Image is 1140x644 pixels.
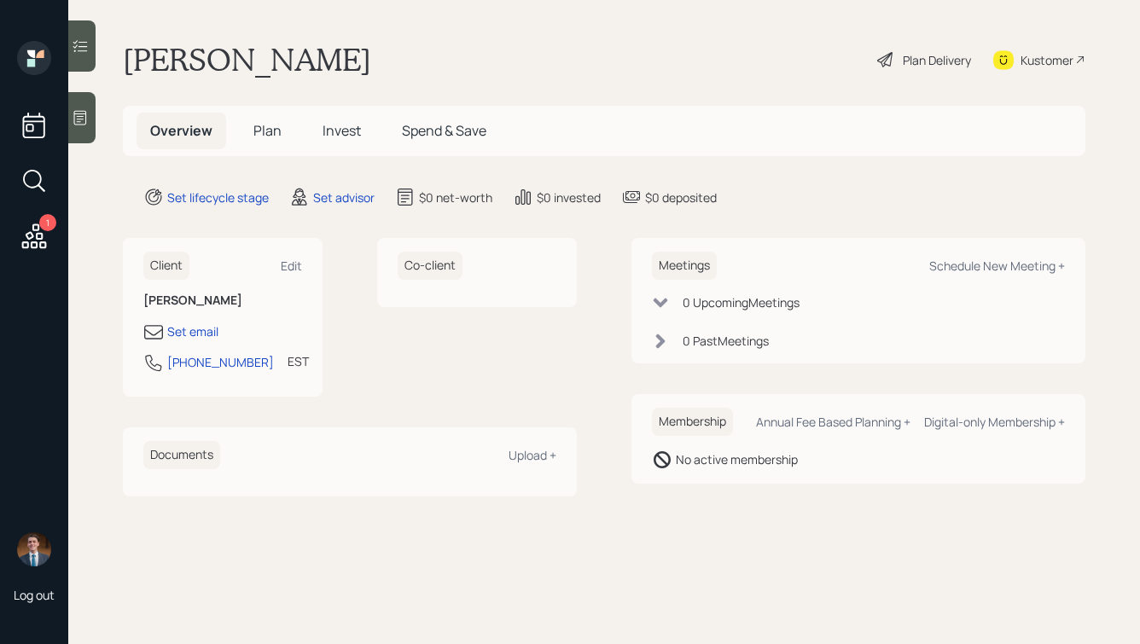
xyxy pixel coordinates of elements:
[756,414,910,430] div: Annual Fee Based Planning +
[253,121,282,140] span: Plan
[17,532,51,566] img: hunter_neumayer.jpg
[652,408,733,436] h6: Membership
[143,293,302,308] h6: [PERSON_NAME]
[281,258,302,274] div: Edit
[652,252,717,280] h6: Meetings
[313,189,375,206] div: Set advisor
[150,121,212,140] span: Overview
[929,258,1065,274] div: Schedule New Meeting +
[683,332,769,350] div: 0 Past Meeting s
[398,252,462,280] h6: Co-client
[143,441,220,469] h6: Documents
[167,189,269,206] div: Set lifecycle stage
[924,414,1065,430] div: Digital-only Membership +
[288,352,309,370] div: EST
[402,121,486,140] span: Spend & Save
[123,41,371,78] h1: [PERSON_NAME]
[167,353,274,371] div: [PHONE_NUMBER]
[683,293,800,311] div: 0 Upcoming Meeting s
[419,189,492,206] div: $0 net-worth
[39,214,56,231] div: 1
[323,121,361,140] span: Invest
[903,51,971,69] div: Plan Delivery
[645,189,717,206] div: $0 deposited
[537,189,601,206] div: $0 invested
[14,587,55,603] div: Log out
[509,447,556,463] div: Upload +
[676,450,798,468] div: No active membership
[143,252,189,280] h6: Client
[167,322,218,340] div: Set email
[1021,51,1073,69] div: Kustomer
